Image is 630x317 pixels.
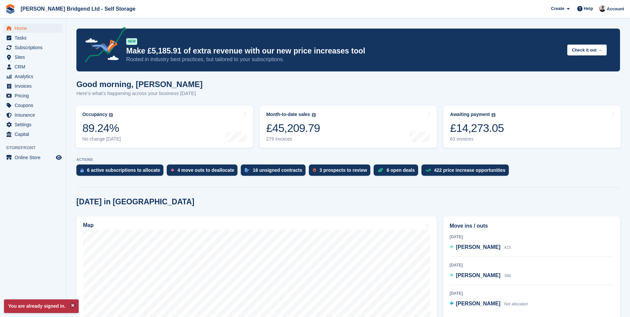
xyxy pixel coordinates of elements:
p: Make £5,185.91 of extra revenue with our new price increases tool [126,46,562,56]
span: Tasks [15,33,54,43]
div: 3 prospects to review [319,167,367,173]
a: 6 active subscriptions to allocate [76,164,167,179]
a: [PERSON_NAME] 386 [450,271,511,280]
div: 16 unsigned contracts [253,167,302,173]
div: Month-to-date sales [266,112,310,117]
a: 3 prospects to review [309,164,374,179]
a: menu [3,33,63,43]
a: menu [3,43,63,52]
img: icon-info-grey-7440780725fd019a000dd9b08b2336e03edf1995a4989e88bcd33f0948082b44.svg [312,113,316,117]
p: Here's what's happening across your business [DATE] [76,90,203,97]
span: Storefront [6,145,66,151]
span: Help [584,5,593,12]
span: Not allocated [504,302,527,306]
span: Insurance [15,110,54,120]
img: stora-icon-8386f47178a22dfd0bd8f6a31ec36ba5ce8667c1dd55bd0f319d3a0aa187defe.svg [5,4,15,14]
span: 415 [504,245,511,250]
img: prospect-51fa495bee0391a8d652442698ab0144808aea92771e9ea1ae160a38d050c398.svg [313,168,316,172]
img: icon-info-grey-7440780725fd019a000dd9b08b2336e03edf1995a4989e88bcd33f0948082b44.svg [492,113,495,117]
div: [DATE] [450,262,614,268]
div: £45,209.79 [266,121,320,135]
span: Home [15,24,54,33]
h2: Move ins / outs [450,222,614,230]
div: £14,273.05 [450,121,504,135]
p: You are already signed in. [4,299,79,313]
span: Online Store [15,153,54,162]
a: Awaiting payment £14,273.05 63 invoices [443,106,621,148]
div: NEW [126,38,137,45]
div: 63 invoices [450,136,504,142]
a: menu [3,62,63,71]
span: Account [607,6,624,12]
div: 422 price increase opportunities [434,167,505,173]
div: [DATE] [450,290,614,296]
a: [PERSON_NAME] Bridgend Ltd - Self Storage [18,3,138,14]
img: deal-1b604bf984904fb50ccaf53a9ad4b4a5d6e5aea283cecdc64d6e3604feb123c2.svg [378,168,383,172]
a: menu [3,81,63,91]
div: 279 invoices [266,136,320,142]
span: [PERSON_NAME] [456,301,500,306]
a: menu [3,110,63,120]
a: 422 price increase opportunities [421,164,512,179]
p: Rooted in industry best practices, but tailored to your subscriptions. [126,56,562,63]
span: [PERSON_NAME] [456,272,500,278]
img: icon-info-grey-7440780725fd019a000dd9b08b2336e03edf1995a4989e88bcd33f0948082b44.svg [109,113,113,117]
img: active_subscription_to_allocate_icon-d502201f5373d7db506a760aba3b589e785aa758c864c3986d89f69b8ff3... [80,168,84,172]
span: Analytics [15,72,54,81]
span: Subscriptions [15,43,54,52]
div: No change [DATE] [82,136,121,142]
span: Sites [15,53,54,62]
a: 4 move outs to deallocate [167,164,241,179]
div: [DATE] [450,234,614,240]
img: contract_signature_icon-13c848040528278c33f63329250d36e43548de30e8caae1d1a13099fd9432cc5.svg [245,168,249,172]
img: Rhys Jones [599,5,606,12]
a: 16 unsigned contracts [241,164,309,179]
div: 6 active subscriptions to allocate [87,167,160,173]
p: ACTIONS [76,158,620,162]
span: [PERSON_NAME] [456,244,500,250]
a: [PERSON_NAME] Not allocated [450,300,528,308]
a: [PERSON_NAME] 415 [450,243,511,252]
a: Occupancy 89.24% No change [DATE] [76,106,253,148]
a: menu [3,120,63,129]
a: menu [3,153,63,162]
h2: Map [83,222,94,228]
span: 386 [504,273,511,278]
button: Check it out → [567,45,607,55]
a: menu [3,101,63,110]
a: 6 open deals [374,164,421,179]
span: Coupons [15,101,54,110]
a: menu [3,53,63,62]
span: CRM [15,62,54,71]
span: Create [551,5,564,12]
a: menu [3,91,63,100]
img: move_outs_to_deallocate_icon-f764333ba52eb49d3ac5e1228854f67142a1ed5810a6f6cc68b1a99e826820c5.svg [171,168,174,172]
h2: [DATE] in [GEOGRAPHIC_DATA] [76,197,194,206]
a: menu [3,24,63,33]
a: Month-to-date sales £45,209.79 279 invoices [260,106,437,148]
a: menu [3,130,63,139]
div: 4 move outs to deallocate [177,167,234,173]
span: Invoices [15,81,54,91]
img: price-adjustments-announcement-icon-8257ccfd72463d97f412b2fc003d46551f7dbcb40ab6d574587a9cd5c0d94... [79,27,126,65]
div: 89.24% [82,121,121,135]
span: Settings [15,120,54,129]
div: 6 open deals [387,167,415,173]
a: menu [3,72,63,81]
img: price_increase_opportunities-93ffe204e8149a01c8c9dc8f82e8f89637d9d84a8eef4429ea346261dce0b2c0.svg [425,169,431,172]
span: Pricing [15,91,54,100]
a: Preview store [55,154,63,161]
h1: Good morning, [PERSON_NAME] [76,80,203,89]
div: Awaiting payment [450,112,490,117]
div: Occupancy [82,112,107,117]
span: Capital [15,130,54,139]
